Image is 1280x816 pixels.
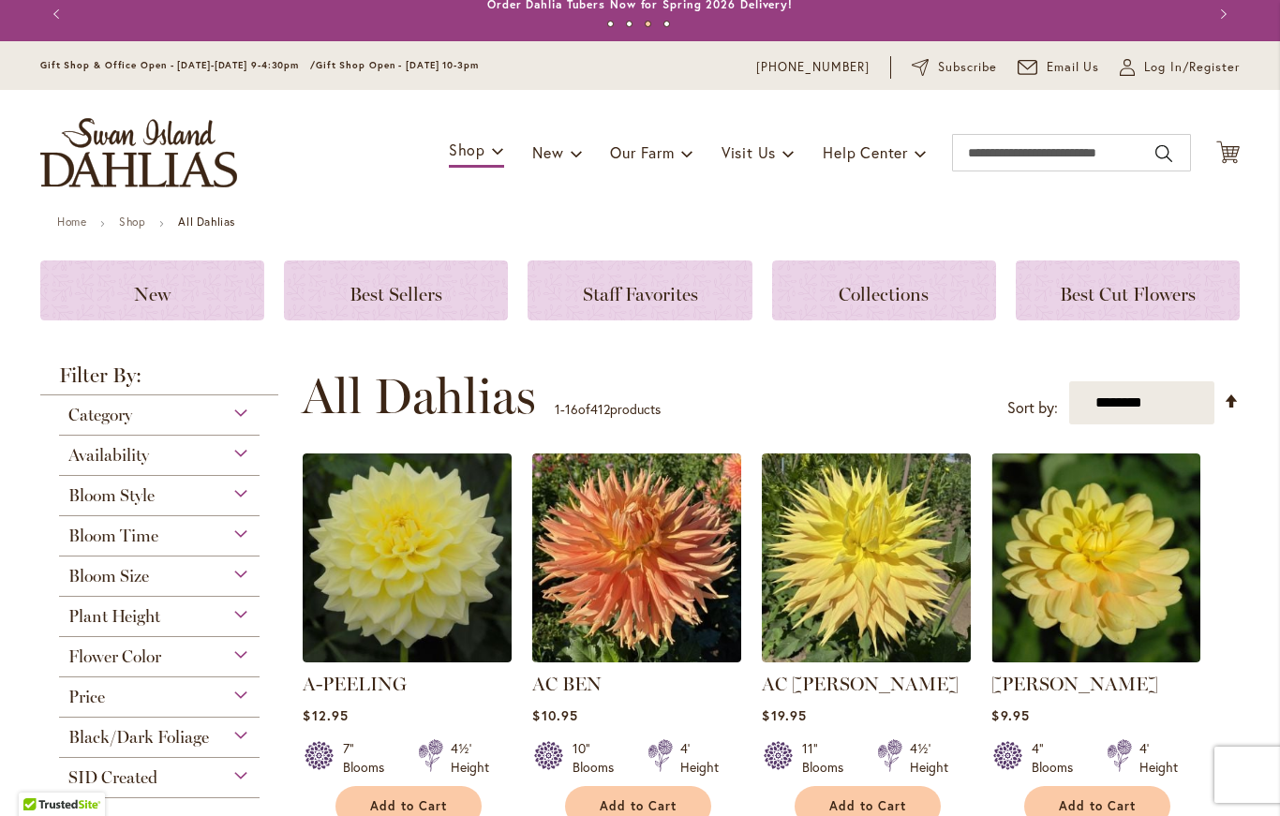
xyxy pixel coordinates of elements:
[68,646,161,667] span: Flower Color
[610,142,674,162] span: Our Farm
[938,58,997,77] span: Subscribe
[303,453,512,662] img: A-Peeling
[532,673,602,695] a: AC BEN
[528,260,752,320] a: Staff Favorites
[762,673,959,695] a: AC [PERSON_NAME]
[532,706,577,724] span: $10.95
[449,140,485,159] span: Shop
[68,405,132,425] span: Category
[991,453,1200,662] img: AHOY MATEY
[1120,58,1240,77] a: Log In/Register
[573,739,625,777] div: 10" Blooms
[600,798,677,814] span: Add to Cart
[1144,58,1240,77] span: Log In/Register
[68,687,105,707] span: Price
[40,365,278,395] strong: Filter By:
[119,215,145,229] a: Shop
[1047,58,1100,77] span: Email Us
[912,58,997,77] a: Subscribe
[772,260,996,320] a: Collections
[178,215,235,229] strong: All Dahlias
[350,283,442,305] span: Best Sellers
[68,767,157,788] span: SID Created
[303,648,512,666] a: A-Peeling
[302,368,536,424] span: All Dahlias
[626,21,633,27] button: 2 of 4
[57,215,86,229] a: Home
[991,648,1200,666] a: AHOY MATEY
[68,727,209,748] span: Black/Dark Foliage
[343,739,395,777] div: 7" Blooms
[829,798,906,814] span: Add to Cart
[316,59,479,71] span: Gift Shop Open - [DATE] 10-3pm
[756,58,870,77] a: [PHONE_NUMBER]
[823,142,908,162] span: Help Center
[991,673,1158,695] a: [PERSON_NAME]
[1032,739,1084,777] div: 4" Blooms
[590,400,610,418] span: 412
[40,118,237,187] a: store logo
[722,142,776,162] span: Visit Us
[1139,739,1178,777] div: 4' Height
[303,673,407,695] a: A-PEELING
[555,400,560,418] span: 1
[565,400,578,418] span: 16
[14,749,67,802] iframe: Launch Accessibility Center
[532,142,563,162] span: New
[303,706,348,724] span: $12.95
[284,260,508,320] a: Best Sellers
[680,739,719,777] div: 4' Height
[762,453,971,662] img: AC Jeri
[451,739,489,777] div: 4½' Height
[910,739,948,777] div: 4½' Height
[532,648,741,666] a: AC BEN
[663,21,670,27] button: 4 of 4
[134,283,171,305] span: New
[68,606,160,627] span: Plant Height
[68,526,158,546] span: Bloom Time
[68,566,149,586] span: Bloom Size
[532,453,741,662] img: AC BEN
[645,21,651,27] button: 3 of 4
[583,283,698,305] span: Staff Favorites
[1060,283,1196,305] span: Best Cut Flowers
[68,445,149,466] span: Availability
[802,739,855,777] div: 11" Blooms
[40,59,316,71] span: Gift Shop & Office Open - [DATE]-[DATE] 9-4:30pm /
[991,706,1029,724] span: $9.95
[1007,391,1058,425] label: Sort by:
[1018,58,1100,77] a: Email Us
[68,485,155,506] span: Bloom Style
[555,394,661,424] p: - of products
[1016,260,1240,320] a: Best Cut Flowers
[762,648,971,666] a: AC Jeri
[40,260,264,320] a: New
[839,283,929,305] span: Collections
[370,798,447,814] span: Add to Cart
[762,706,806,724] span: $19.95
[1059,798,1136,814] span: Add to Cart
[607,21,614,27] button: 1 of 4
